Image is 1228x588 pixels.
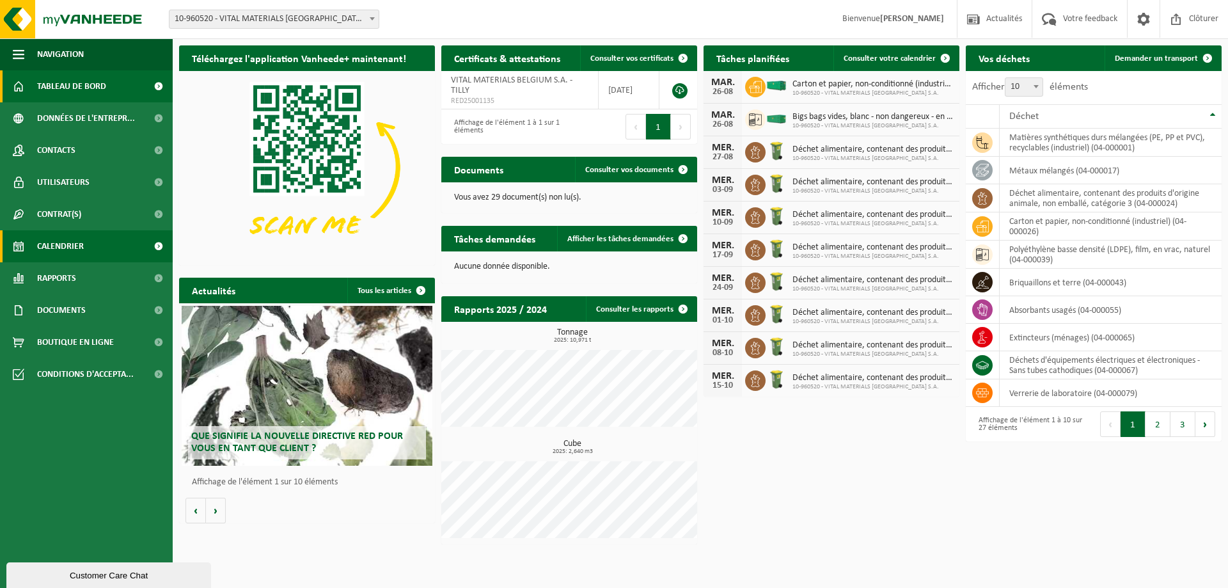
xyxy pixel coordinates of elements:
button: 3 [1170,411,1195,437]
div: MER. [710,241,736,251]
a: Consulter les rapports [586,296,696,322]
button: Previous [1100,411,1121,437]
img: WB-0140-HPE-GN-50 [766,271,787,292]
a: Consulter votre calendrier [833,45,958,71]
div: 01-10 [710,316,736,325]
h2: Téléchargez l'application Vanheede+ maintenant! [179,45,419,70]
span: Déchet alimentaire, contenant des produits d'origine animale, non emballé, catég... [792,340,953,351]
div: 17-09 [710,251,736,260]
span: Conditions d'accepta... [37,358,134,390]
span: 10-960520 - VITAL MATERIALS [GEOGRAPHIC_DATA] S.A. [792,220,953,228]
span: Déchet alimentaire, contenant des produits d'origine animale, non emballé, catég... [792,275,953,285]
img: HK-XR-30-GN-00 [766,80,787,91]
span: 10 [1005,77,1043,97]
div: MER. [710,143,736,153]
span: Consulter vos documents [585,166,673,174]
span: Déchet alimentaire, contenant des produits d'origine animale, non emballé, catég... [792,242,953,253]
span: Déchet alimentaire, contenant des produits d'origine animale, non emballé, catég... [792,210,953,220]
button: Vorige [185,498,206,523]
td: métaux mélangés (04-000017) [1000,157,1222,184]
div: 10-09 [710,218,736,227]
span: 10 [1005,78,1043,96]
img: WB-0140-HPE-GN-50 [766,205,787,227]
div: MAR. [710,77,736,88]
span: Que signifie la nouvelle directive RED pour vous en tant que client ? [191,431,403,454]
a: Demander un transport [1105,45,1220,71]
button: Previous [626,114,646,139]
span: Calendrier [37,230,84,262]
span: Déchet alimentaire, contenant des produits d'origine animale, non emballé, catég... [792,308,953,318]
p: Aucune donnée disponible. [454,262,684,271]
h2: Certificats & attestations [441,45,573,70]
div: MER. [710,175,736,186]
h3: Cube [448,440,697,455]
a: Consulter vos certificats [580,45,696,71]
span: Utilisateurs [37,166,90,198]
button: Volgende [206,498,226,523]
span: Tableau de bord [37,70,106,102]
a: Consulter vos documents [575,157,696,182]
td: [DATE] [599,71,659,109]
td: déchets d'équipements électriques et électroniques - Sans tubes cathodiques (04-000067) [1000,351,1222,379]
span: Déchet alimentaire, contenant des produits d'origine animale, non emballé, catég... [792,373,953,383]
span: Carton et papier, non-conditionné (industriel) [792,79,953,90]
span: Contacts [37,134,75,166]
p: Vous avez 29 document(s) non lu(s). [454,193,684,202]
div: Affichage de l'élément 1 à 1 sur 1 éléments [448,113,563,141]
div: MER. [710,306,736,316]
img: WB-0140-HPE-GN-50 [766,173,787,195]
h2: Rapports 2025 / 2024 [441,296,560,321]
h2: Actualités [179,278,248,303]
h2: Tâches demandées [441,226,548,251]
span: Déchet alimentaire, contenant des produits d'origine animale, non emballé, catég... [792,177,953,187]
button: Next [671,114,691,139]
td: carton et papier, non-conditionné (industriel) (04-000026) [1000,212,1222,241]
h2: Vos déchets [966,45,1043,70]
div: MER. [710,273,736,283]
span: 10-960520 - VITAL MATERIALS [GEOGRAPHIC_DATA] S.A. [792,155,953,163]
button: Next [1195,411,1215,437]
span: 10-960520 - VITAL MATERIALS [GEOGRAPHIC_DATA] S.A. [792,351,953,358]
span: 10-960520 - VITAL MATERIALS [GEOGRAPHIC_DATA] S.A. [792,253,953,260]
img: WB-0140-HPE-GN-50 [766,140,787,162]
span: 10-960520 - VITAL MATERIALS [GEOGRAPHIC_DATA] S.A. [792,318,953,326]
span: 10-960520 - VITAL MATERIALS [GEOGRAPHIC_DATA] S.A. [792,383,953,391]
td: verrerie de laboratoire (04-000079) [1000,379,1222,407]
img: Download de VHEPlus App [179,71,435,263]
span: 10-960520 - VITAL MATERIALS [GEOGRAPHIC_DATA] S.A. [792,285,953,293]
span: Rapports [37,262,76,294]
div: MER. [710,338,736,349]
span: Consulter vos certificats [590,54,673,63]
img: WB-0140-HPE-GN-50 [766,303,787,325]
span: Contrat(s) [37,198,81,230]
div: 26-08 [710,88,736,97]
div: MER. [710,208,736,218]
span: 10-960520 - VITAL MATERIALS [GEOGRAPHIC_DATA] S.A. [792,90,953,97]
img: HK-XC-30-GN-00 [766,113,787,124]
td: matières synthétiques durs mélangées (PE, PP et PVC), recyclables (industriel) (04-000001) [1000,129,1222,157]
td: absorbants usagés (04-000055) [1000,296,1222,324]
img: WB-0140-HPE-GN-50 [766,369,787,390]
button: 2 [1145,411,1170,437]
div: 24-09 [710,283,736,292]
button: 1 [1121,411,1145,437]
span: Demander un transport [1115,54,1198,63]
h2: Tâches planifiées [704,45,802,70]
div: MER. [710,371,736,381]
a: Que signifie la nouvelle directive RED pour vous en tant que client ? [182,306,432,466]
span: Boutique en ligne [37,326,114,358]
td: extincteurs (ménages) (04-000065) [1000,324,1222,351]
span: 10-960520 - VITAL MATERIALS BELGIUM S.A. - TILLY [169,10,379,28]
span: Consulter votre calendrier [844,54,936,63]
span: VITAL MATERIALS BELGIUM S.A. - TILLY [451,75,572,95]
button: 1 [646,114,671,139]
span: Déchet alimentaire, contenant des produits d'origine animale, non emballé, catég... [792,145,953,155]
a: Afficher les tâches demandées [557,226,696,251]
div: Affichage de l'élément 1 à 10 sur 27 éléments [972,410,1087,438]
h3: Tonnage [448,328,697,344]
span: Documents [37,294,86,326]
strong: [PERSON_NAME] [880,14,944,24]
h2: Documents [441,157,516,182]
span: 10-960520 - VITAL MATERIALS [GEOGRAPHIC_DATA] S.A. [792,187,953,195]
